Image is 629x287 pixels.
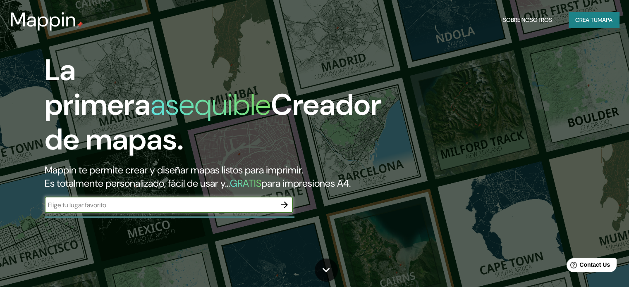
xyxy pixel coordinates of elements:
[77,21,83,28] img: pin de mapeo
[230,177,261,190] font: GRATIS
[45,200,276,210] input: Elige tu lugar favorito
[45,51,151,124] font: La primera
[598,16,612,24] font: mapa
[555,255,620,278] iframe: Help widget launcher
[45,164,303,176] font: Mappin te permite crear y diseñar mapas listos para imprimir.
[10,7,77,33] font: Mappin
[500,12,555,28] button: Sobre nosotros
[45,177,230,190] font: Es totalmente personalizado, fácil de usar y...
[261,177,351,190] font: para impresiones A4.
[151,85,271,124] font: asequible
[569,12,619,28] button: Crea tumapa
[45,85,381,159] font: Creador de mapas.
[503,16,552,24] font: Sobre nosotros
[575,16,598,24] font: Crea tu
